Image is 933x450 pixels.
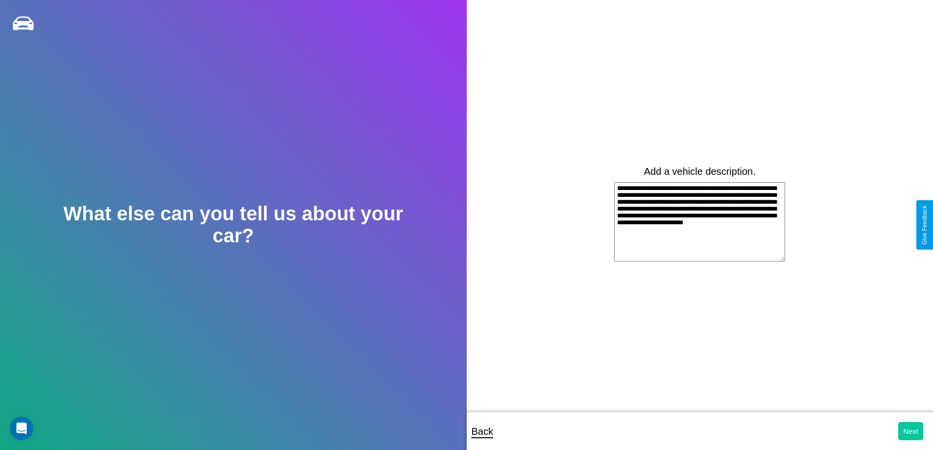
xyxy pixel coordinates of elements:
[921,205,928,245] div: Give Feedback
[644,166,756,177] label: Add a vehicle description.
[10,417,33,440] iframe: Intercom live chat
[898,422,923,440] button: Next
[47,203,420,247] h2: What else can you tell us about your car?
[472,423,493,440] p: Back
